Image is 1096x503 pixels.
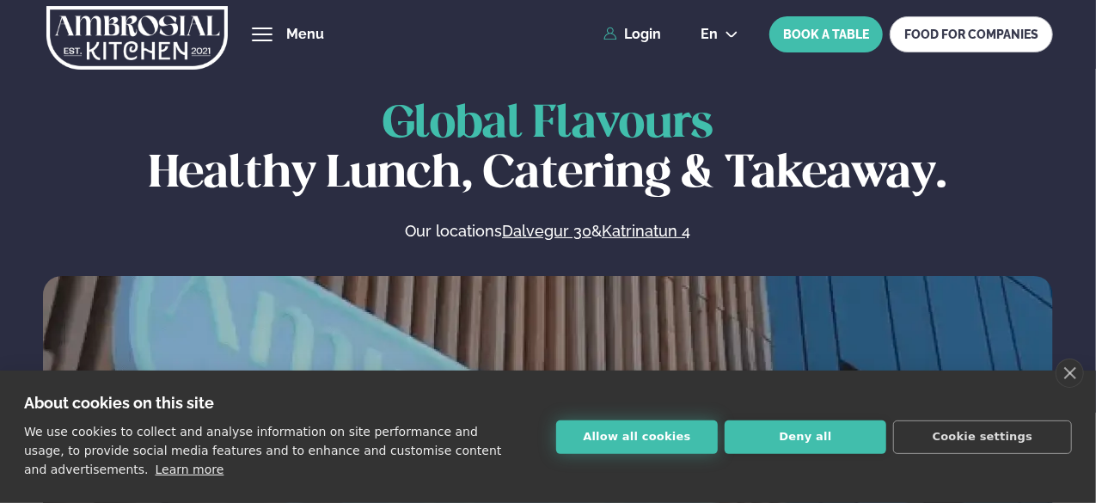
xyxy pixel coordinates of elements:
[383,103,713,146] span: Global Flavours
[502,221,591,242] a: Dalvegur 30
[769,16,883,52] button: BOOK A TABLE
[725,420,886,454] button: Deny all
[893,420,1072,454] button: Cookie settings
[890,16,1053,52] a: FOOD FOR COMPANIES
[156,463,224,476] a: Learn more
[223,221,873,242] p: Our locations &
[556,420,718,454] button: Allow all cookies
[1056,359,1084,388] a: close
[24,425,501,476] p: We use cookies to collect and analyse information on site performance and usage, to provide socia...
[46,3,228,73] img: logo
[602,221,690,242] a: Katrinatun 4
[701,28,718,41] span: en
[24,394,214,412] strong: About cookies on this site
[252,24,272,45] button: hamburger
[687,28,752,41] button: en
[603,27,661,42] a: Login
[43,100,1053,200] h1: Healthy Lunch, Catering & Takeaway.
